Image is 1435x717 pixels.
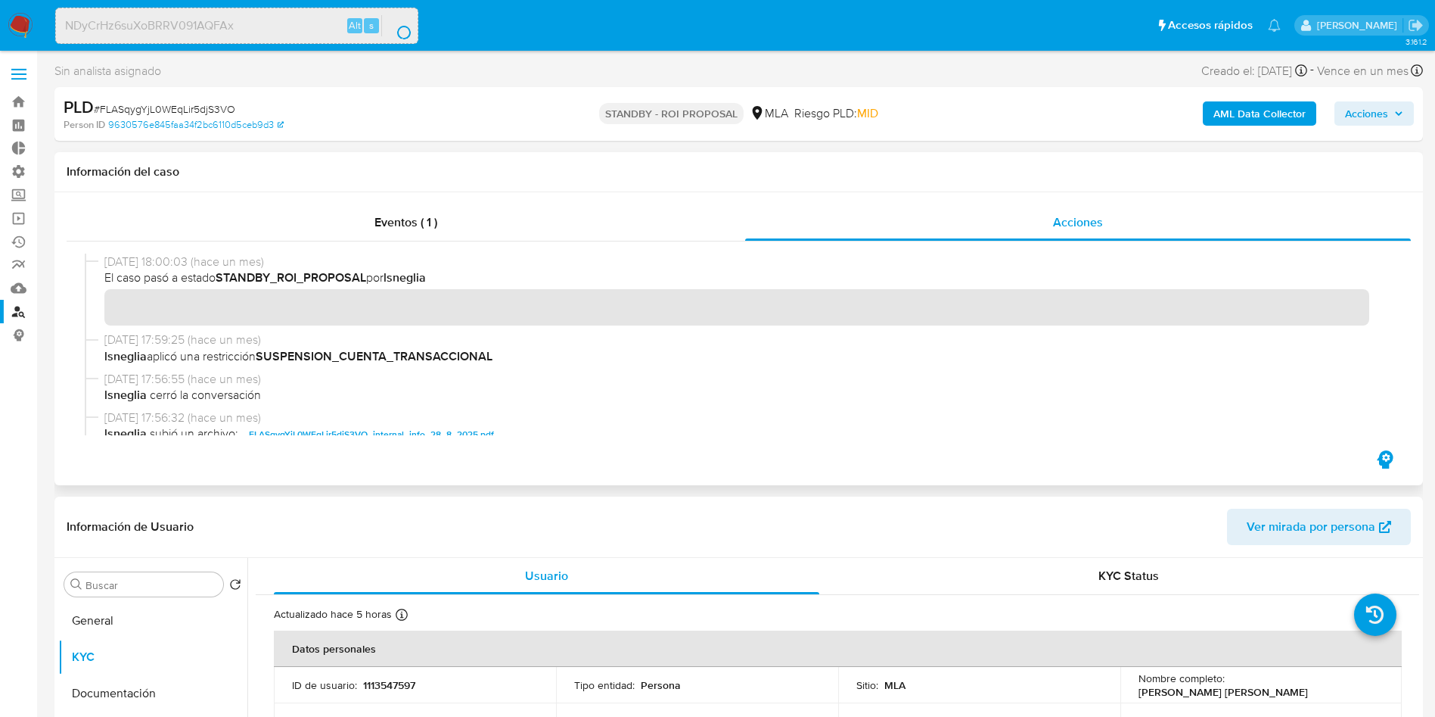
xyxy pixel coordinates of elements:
[1345,101,1388,126] span: Acciones
[56,16,418,36] input: Buscar usuario o caso...
[363,678,415,692] p: 1113547597
[1310,61,1314,81] span: -
[349,18,361,33] span: Alt
[381,15,412,36] button: search-icon
[108,118,284,132] a: 9630576e845faa34f2bc6110d5ceb9d3
[1053,214,1103,231] span: Acciones
[1317,18,1402,33] p: gustavo.deseta@mercadolibre.com
[750,105,788,122] div: MLA
[574,678,635,692] p: Tipo entidad :
[857,104,878,122] span: MID
[274,631,1402,667] th: Datos personales
[1268,19,1281,32] a: Notificaciones
[58,603,247,639] button: General
[70,578,82,591] button: Buscar
[1317,63,1409,79] span: Vence en un mes
[64,118,105,132] b: Person ID
[54,63,161,79] span: Sin analista asignado
[1247,509,1375,545] span: Ver mirada por persona
[1213,101,1306,126] b: AML Data Collector
[292,678,357,692] p: ID de usuario :
[229,578,241,595] button: Volver al orden por defecto
[1098,567,1159,585] span: KYC Status
[525,567,568,585] span: Usuario
[1408,17,1424,33] a: Salir
[1168,17,1253,33] span: Accesos rápidos
[85,578,217,592] input: Buscar
[599,103,744,124] p: STANDBY - ROI PROPOSAL
[1138,685,1308,699] p: [PERSON_NAME] [PERSON_NAME]
[94,101,235,117] span: # FLASqygYjL0WEqLir5djS3VO
[1138,672,1225,685] p: Nombre completo :
[274,607,392,622] p: Actualizado hace 5 horas
[58,675,247,712] button: Documentación
[794,105,878,122] span: Riesgo PLD:
[641,678,681,692] p: Persona
[884,678,905,692] p: MLA
[67,164,1411,179] h1: Información del caso
[67,519,194,535] h1: Información de Usuario
[1227,509,1411,545] button: Ver mirada por persona
[1203,101,1316,126] button: AML Data Collector
[374,214,437,231] span: Eventos ( 1 )
[58,639,247,675] button: KYC
[856,678,878,692] p: Sitio :
[369,18,374,33] span: s
[1201,61,1307,81] div: Creado el: [DATE]
[64,95,94,119] b: PLD
[1334,101,1414,126] button: Acciones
